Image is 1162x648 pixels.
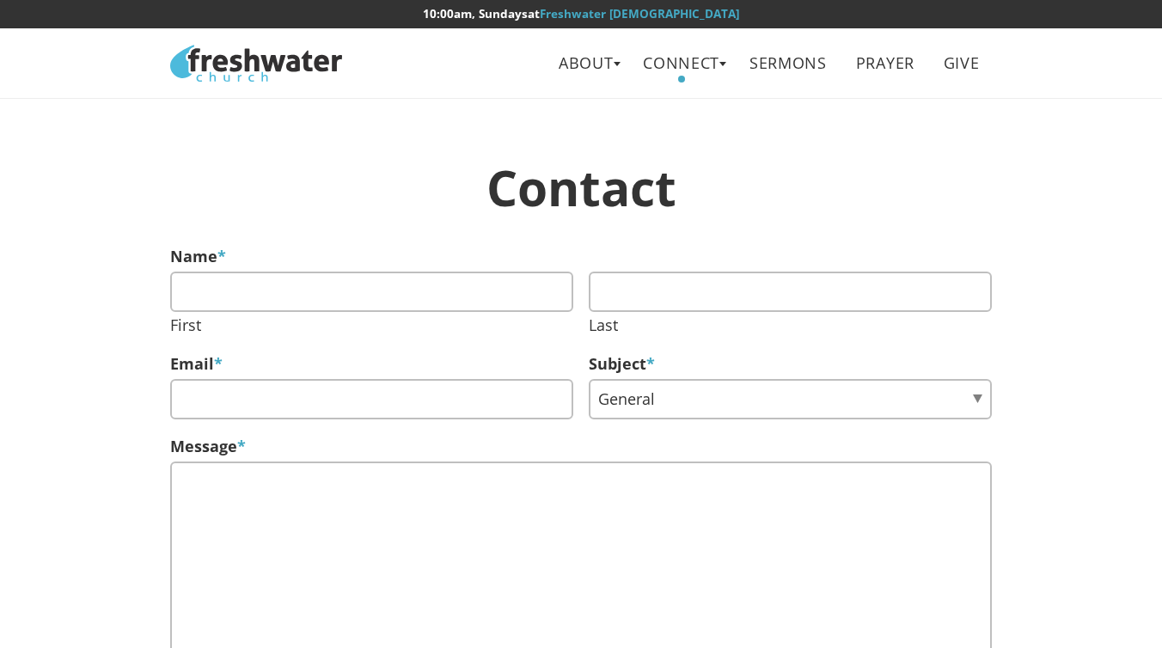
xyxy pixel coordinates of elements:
a: Prayer [843,44,927,83]
a: Connect [631,44,733,83]
h1: Contact [170,161,992,215]
h6: at [170,8,992,21]
label: Name [170,245,226,268]
a: About [547,44,627,83]
a: Freshwater [DEMOGRAPHIC_DATA] [540,6,739,21]
input: Last name [589,272,992,312]
label: Message [170,435,246,458]
a: Sermons [737,44,839,83]
label: Email [170,352,223,376]
label: Subject [589,352,655,376]
label: First [170,314,201,337]
time: 10:00am, Sundays [423,6,528,21]
input: First name [170,272,573,312]
a: Give [931,44,992,83]
label: Last [589,314,618,337]
img: Freshwater Church [170,45,342,82]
